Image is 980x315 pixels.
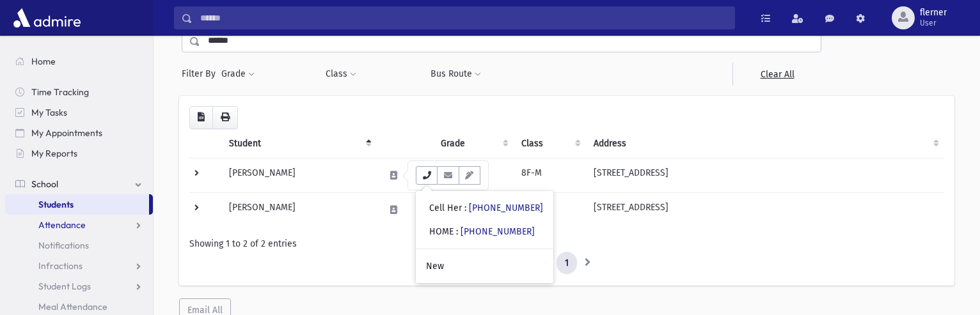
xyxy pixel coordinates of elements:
a: Attendance [5,215,153,235]
a: [PHONE_NUMBER] [469,203,543,213]
span: User [920,18,947,28]
a: Notifications [5,235,153,256]
span: flerner [920,8,947,18]
span: Students [38,199,74,210]
span: : [464,203,466,213]
button: Print [212,106,238,129]
span: Attendance [38,219,86,231]
td: [STREET_ADDRESS] [586,158,944,192]
input: Search [193,6,734,29]
td: 8F-M [514,158,587,192]
a: Time Tracking [5,82,153,102]
td: [PERSON_NAME] [221,192,377,227]
a: Student Logs [5,276,153,296]
a: Infractions [5,256,153,276]
img: AdmirePro [10,5,84,31]
th: Grade: activate to sort column ascending [433,129,514,158]
a: My Tasks [5,102,153,123]
span: School [31,178,58,190]
span: Time Tracking [31,86,89,98]
a: Students [5,194,149,215]
span: Meal Attendance [38,301,107,312]
div: Cell Her [429,201,543,215]
button: CSV [189,106,213,129]
th: Student: activate to sort column descending [221,129,377,158]
span: Filter By [182,67,221,81]
a: 1 [557,252,577,275]
th: Class: activate to sort column ascending [514,129,587,158]
span: My Reports [31,148,77,159]
div: Showing 1 to 2 of 2 entries [189,237,944,250]
a: My Reports [5,143,153,164]
a: New [416,254,553,278]
button: Class [325,63,357,86]
button: Grade [221,63,255,86]
span: My Tasks [31,107,67,118]
a: My Appointments [5,123,153,143]
span: Notifications [38,240,89,251]
span: Infractions [38,260,83,272]
th: Address: activate to sort column ascending [586,129,944,158]
a: Clear All [732,63,821,86]
a: Home [5,51,153,72]
td: [PERSON_NAME] [221,158,377,192]
td: 8 [433,158,514,192]
a: [PHONE_NUMBER] [461,226,535,237]
button: Email Templates [459,166,480,185]
div: HOME [429,225,535,238]
span: My Appointments [31,127,102,139]
a: School [5,174,153,194]
span: : [456,226,458,237]
span: Home [31,56,56,67]
button: Bus Route [430,63,482,86]
td: [STREET_ADDRESS] [586,192,944,227]
span: Student Logs [38,280,91,292]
